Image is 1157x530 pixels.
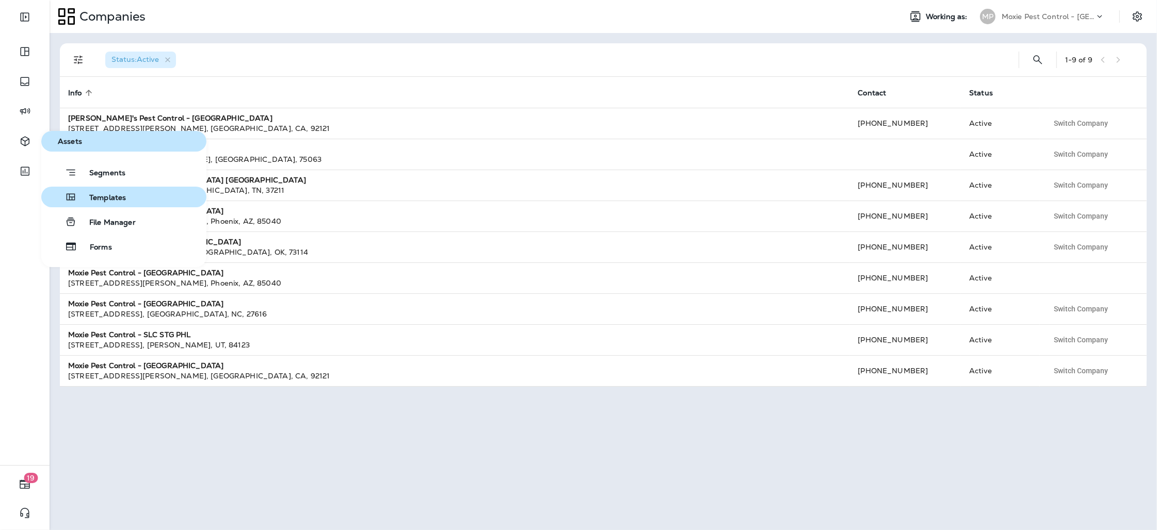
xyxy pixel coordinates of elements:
[77,169,125,179] span: Segments
[68,299,223,308] strong: Moxie Pest Control - [GEOGRAPHIC_DATA]
[849,355,961,386] td: [PHONE_NUMBER]
[1054,212,1108,220] span: Switch Company
[961,108,1040,139] td: Active
[68,123,841,134] div: [STREET_ADDRESS][PERSON_NAME] , [GEOGRAPHIC_DATA] , CA , 92121
[68,278,841,288] div: [STREET_ADDRESS][PERSON_NAME] , Phoenix , AZ , 85040
[858,89,886,97] span: Contact
[961,262,1040,293] td: Active
[961,139,1040,170] td: Active
[24,473,38,483] span: 19
[41,236,206,257] button: Forms
[68,154,841,164] div: [STREET_ADDRESS] , [PERSON_NAME] , [GEOGRAPHIC_DATA] , 75063
[1054,336,1108,343] span: Switch Company
[961,201,1040,231] td: Active
[849,324,961,355] td: [PHONE_NUMBER]
[1054,181,1108,189] span: Switch Company
[1128,7,1147,26] button: Settings
[77,193,126,203] span: Templates
[1054,120,1108,127] span: Switch Company
[68,113,272,123] strong: [PERSON_NAME]'s Pest Control - [GEOGRAPHIC_DATA]
[77,243,112,253] span: Forms
[68,330,190,339] strong: Moxie Pest Control - SLC STG PHL
[961,293,1040,324] td: Active
[1054,367,1108,374] span: Switch Company
[849,262,961,293] td: [PHONE_NUMBER]
[41,131,206,152] button: Assets
[1054,305,1108,312] span: Switch Company
[849,170,961,201] td: [PHONE_NUMBER]
[1027,49,1048,70] button: Search Companies
[849,231,961,262] td: [PHONE_NUMBER]
[68,89,82,97] span: Info
[926,12,970,21] span: Working as:
[961,324,1040,355] td: Active
[111,55,159,64] span: Status : Active
[961,231,1040,262] td: Active
[961,355,1040,386] td: Active
[969,89,993,97] span: Status
[77,218,136,228] span: File Manager
[75,9,146,24] p: Companies
[1065,56,1092,64] div: 1 - 9 of 9
[41,187,206,207] button: Templates
[41,211,206,232] button: File Manager
[68,216,841,226] div: [STREET_ADDRESS][PERSON_NAME] , Phoenix , AZ , 85040
[68,268,223,277] strong: Moxie Pest Control - [GEOGRAPHIC_DATA]
[68,49,89,70] button: Filters
[68,247,841,257] div: [STREET_ADDRESS] , [US_STATE][GEOGRAPHIC_DATA] , OK , 73114
[961,170,1040,201] td: Active
[1002,12,1095,21] p: Moxie Pest Control - [GEOGRAPHIC_DATA]
[68,361,223,370] strong: Moxie Pest Control - [GEOGRAPHIC_DATA]
[980,9,995,24] div: MP
[1054,151,1108,158] span: Switch Company
[45,137,202,146] span: Assets
[1054,243,1108,251] span: Switch Company
[68,340,841,350] div: [STREET_ADDRESS] , [PERSON_NAME] , UT , 84123
[849,201,961,231] td: [PHONE_NUMBER]
[68,309,841,319] div: [STREET_ADDRESS] , [GEOGRAPHIC_DATA] , NC , 27616
[68,185,841,195] div: [GEOGRAPHIC_DATA] 510 , [GEOGRAPHIC_DATA] , TN , 37211
[41,162,206,183] button: Segments
[68,371,841,381] div: [STREET_ADDRESS][PERSON_NAME] , [GEOGRAPHIC_DATA] , CA , 92121
[849,293,961,324] td: [PHONE_NUMBER]
[10,7,39,27] button: Expand Sidebar
[849,108,961,139] td: [PHONE_NUMBER]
